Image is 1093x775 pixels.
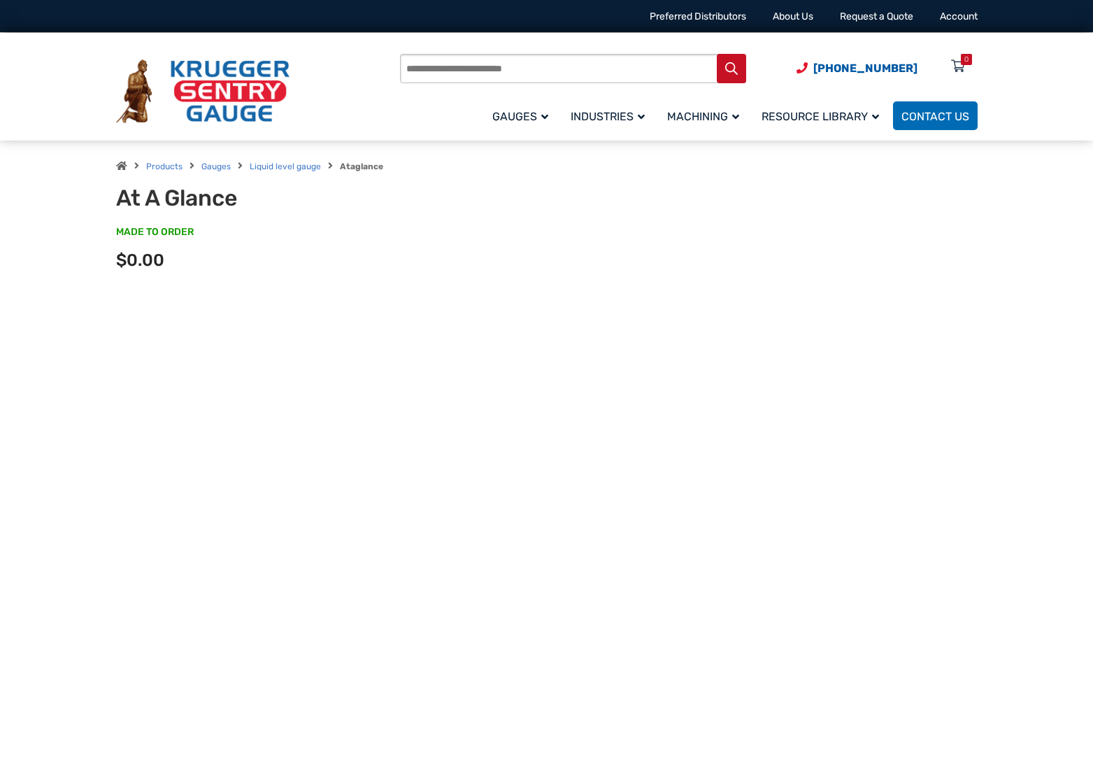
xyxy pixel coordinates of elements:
a: Liquid level gauge [250,162,321,171]
span: MADE TO ORDER [116,225,194,239]
strong: Ataglance [340,162,383,171]
span: Contact Us [901,110,969,123]
a: Resource Library [753,99,893,132]
span: Machining [667,110,739,123]
span: Industries [571,110,645,123]
a: Request a Quote [840,10,913,22]
span: Gauges [492,110,548,123]
h1: At A Glance [116,185,461,211]
a: Gauges [484,99,562,132]
a: Industries [562,99,659,132]
a: About Us [773,10,813,22]
div: 0 [964,54,969,65]
a: Products [146,162,183,171]
a: Machining [659,99,753,132]
a: Contact Us [893,101,978,130]
span: [PHONE_NUMBER] [813,62,917,75]
a: Gauges [201,162,231,171]
span: $0.00 [116,250,164,270]
a: Preferred Distributors [650,10,746,22]
a: Phone Number (920) 434-8860 [796,59,917,77]
span: Resource Library [762,110,879,123]
img: Krueger Sentry Gauge [116,59,290,124]
a: Account [940,10,978,22]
